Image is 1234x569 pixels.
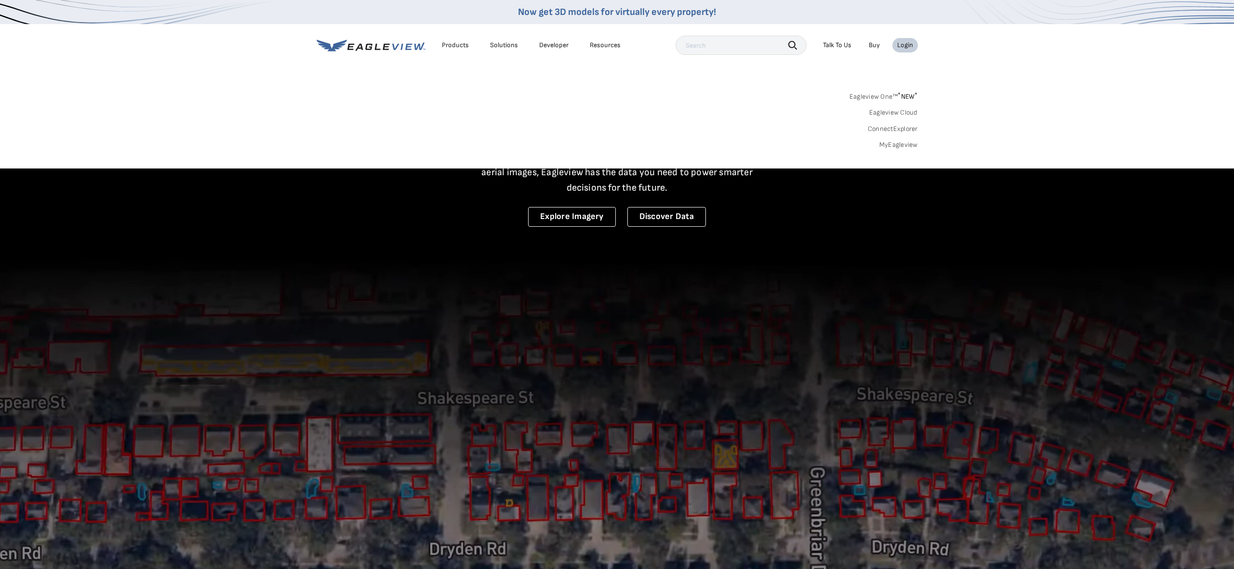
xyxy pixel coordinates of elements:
[849,90,918,101] a: Eagleview One™*NEW*
[490,41,518,50] div: Solutions
[897,41,913,50] div: Login
[442,41,469,50] div: Products
[539,41,569,50] a: Developer
[869,108,918,117] a: Eagleview Cloud
[518,6,716,18] a: Now get 3D models for virtually every property!
[879,141,918,149] a: MyEagleview
[528,207,616,227] a: Explore Imagery
[898,92,917,101] span: NEW
[869,41,880,50] a: Buy
[676,36,807,55] input: Search
[627,207,706,227] a: Discover Data
[823,41,851,50] div: Talk To Us
[868,125,918,133] a: ConnectExplorer
[470,149,765,195] p: A new era starts here. Built on more than 3.5 billion high-resolution aerial images, Eagleview ha...
[590,41,621,50] div: Resources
